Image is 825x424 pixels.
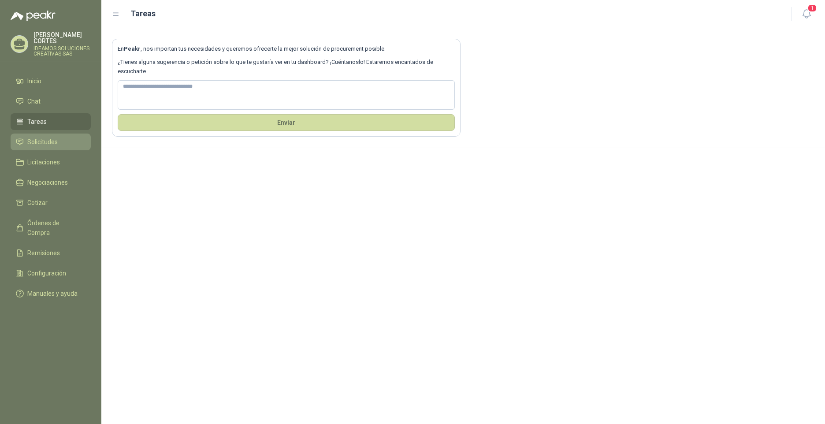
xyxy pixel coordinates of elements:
[11,134,91,150] a: Solicitudes
[27,289,78,298] span: Manuales y ayuda
[27,218,82,238] span: Órdenes de Compra
[118,58,455,76] p: ¿Tienes alguna sugerencia o petición sobre lo que te gustaría ver en tu dashboard? ¡Cuéntanoslo! ...
[27,268,66,278] span: Configuración
[27,137,58,147] span: Solicitudes
[11,113,91,130] a: Tareas
[33,32,91,44] p: [PERSON_NAME] CORTES
[11,265,91,282] a: Configuración
[11,194,91,211] a: Cotizar
[799,6,814,22] button: 1
[27,117,47,126] span: Tareas
[807,4,817,12] span: 1
[27,97,41,106] span: Chat
[11,73,91,89] a: Inicio
[124,45,141,52] b: Peakr
[11,11,56,21] img: Logo peakr
[130,7,156,20] h1: Tareas
[27,248,60,258] span: Remisiones
[11,154,91,171] a: Licitaciones
[11,245,91,261] a: Remisiones
[27,178,68,187] span: Negociaciones
[11,174,91,191] a: Negociaciones
[11,285,91,302] a: Manuales y ayuda
[27,157,60,167] span: Licitaciones
[33,46,91,56] p: IDEAMOS SOLUCIONES CREATIVAS SAS
[27,198,48,208] span: Cotizar
[11,215,91,241] a: Órdenes de Compra
[118,114,455,131] button: Envíar
[27,76,41,86] span: Inicio
[118,45,455,53] p: En , nos importan tus necesidades y queremos ofrecerte la mejor solución de procurement posible.
[11,93,91,110] a: Chat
